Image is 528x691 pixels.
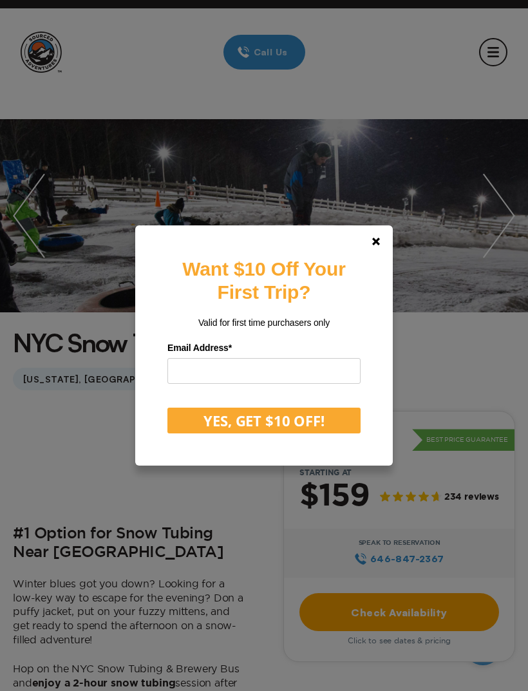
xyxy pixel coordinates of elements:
[167,408,361,433] button: YES, GET $10 OFF!
[182,258,345,303] strong: Want $10 Off Your First Trip?
[167,338,361,358] label: Email Address
[361,226,391,257] a: Close
[229,343,232,353] span: Required
[198,317,330,328] span: Valid for first time purchasers only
